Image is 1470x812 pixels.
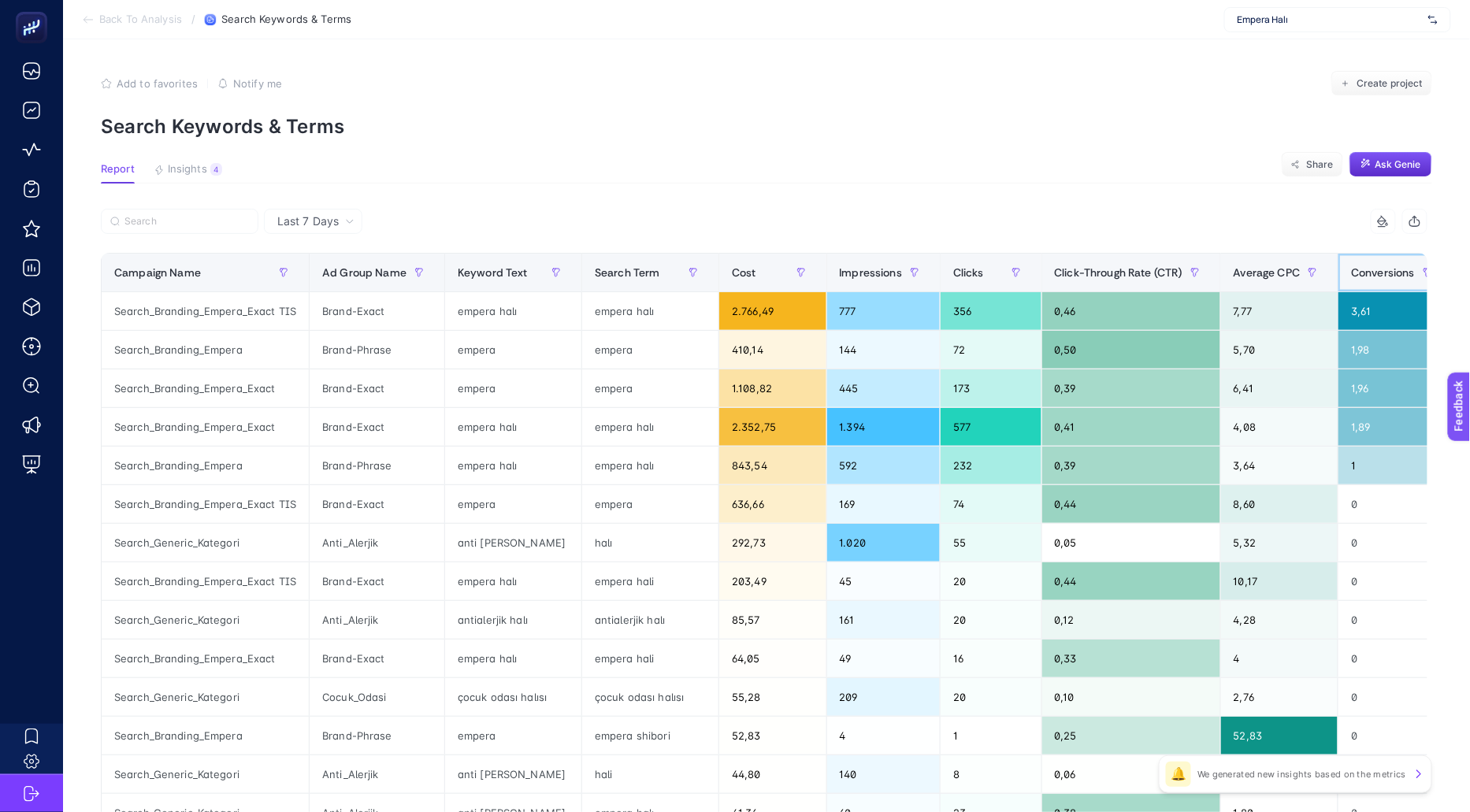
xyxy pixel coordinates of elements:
span: Last 7 Days [277,213,339,229]
div: empera halı [445,640,581,677]
div: 144 [827,331,941,369]
div: 8 [941,755,1041,793]
span: Search Term [595,266,660,279]
div: 209 [827,678,941,716]
div: 7,77 [1221,292,1338,330]
div: 0,39 [1042,369,1220,407]
div: empera hali [582,562,718,600]
span: Ask Genie [1375,158,1421,171]
div: 0,50 [1042,331,1220,369]
div: Brand-Phrase [310,717,444,755]
div: 445 [827,369,941,407]
div: 55,28 [719,678,826,716]
div: 4 [210,163,222,176]
div: 0 [1338,485,1453,523]
div: 3,64 [1221,447,1338,484]
div: 1.020 [827,524,941,562]
div: 0,05 [1042,524,1220,562]
div: hali [582,755,718,793]
div: empera halı [445,562,581,600]
div: 0,12 [1042,601,1220,639]
span: Click-Through Rate (CTR) [1055,266,1182,279]
div: 169 [827,485,941,523]
div: Search_Generic_Kategori [102,755,309,793]
div: 1.108,82 [719,369,826,407]
span: Clicks [953,266,984,279]
div: 1,96 [1338,369,1453,407]
div: Brand-Exact [310,485,444,523]
span: Insights [168,163,207,176]
button: Share [1282,152,1343,177]
button: Create project [1331,71,1432,96]
div: 0 [1338,524,1453,562]
span: Notify me [233,77,282,90]
div: 410,14 [719,331,826,369]
div: 161 [827,601,941,639]
div: Search_Branding_Empera_Exact TIS [102,485,309,523]
div: empera halı [445,408,581,446]
div: 843,54 [719,447,826,484]
button: Notify me [217,77,282,90]
div: 64,05 [719,640,826,677]
button: Add to favorites [101,77,198,90]
div: 3,61 [1338,292,1453,330]
div: 74 [941,485,1041,523]
div: çocuk odası halısı [582,678,718,716]
div: Search_Generic_Kategori [102,601,309,639]
div: 2,76 [1221,678,1338,716]
div: empera [445,369,581,407]
div: 55 [941,524,1041,562]
div: 4,28 [1221,601,1338,639]
div: 🔔 [1166,762,1191,787]
div: empera halı [445,292,581,330]
div: Search_Generic_Kategori [102,678,309,716]
div: 0 [1338,717,1453,755]
div: 1.394 [827,408,941,446]
div: Brand-Exact [310,408,444,446]
div: Brand-Exact [310,562,444,600]
div: 5,32 [1221,524,1338,562]
span: Ad Group Name [322,266,406,279]
div: empera halı [582,292,718,330]
div: 10,17 [1221,562,1338,600]
img: svg%3e [1428,12,1438,28]
p: Search Keywords & Terms [101,115,1432,138]
div: empera [445,331,581,369]
div: 1,89 [1338,408,1453,446]
div: 20 [941,601,1041,639]
div: Brand-Phrase [310,331,444,369]
div: 232 [941,447,1041,484]
div: 592 [827,447,941,484]
div: çocuk odası halısı [445,678,581,716]
span: Search Keywords & Terms [221,13,351,26]
div: Search_Branding_Empera_Exact [102,369,309,407]
div: Brand-Exact [310,369,444,407]
span: Conversions [1351,266,1415,279]
div: Brand-Phrase [310,447,444,484]
div: Search_Branding_Empera [102,447,309,484]
div: 52,83 [719,717,826,755]
div: empera [582,485,718,523]
span: Impressions [840,266,903,279]
div: empera [445,717,581,755]
div: Cocuk_Odasi [310,678,444,716]
div: 4 [827,717,941,755]
span: / [191,13,195,25]
div: 173 [941,369,1041,407]
div: antialerjik halı [445,601,581,639]
div: Search_Branding_Empera_Exact TIS [102,562,309,600]
div: 6,41 [1221,369,1338,407]
input: Search [124,216,249,228]
div: 5,70 [1221,331,1338,369]
div: 0 [1338,678,1453,716]
div: 2.352,75 [719,408,826,446]
div: 0,46 [1042,292,1220,330]
div: 0,25 [1042,717,1220,755]
div: empera halı [582,408,718,446]
div: 1,98 [1338,331,1453,369]
div: 4,08 [1221,408,1338,446]
div: anti [PERSON_NAME] [445,524,581,562]
span: Empera Halı [1238,13,1422,26]
span: Cost [732,266,756,279]
div: Anti_Alerjik [310,524,444,562]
